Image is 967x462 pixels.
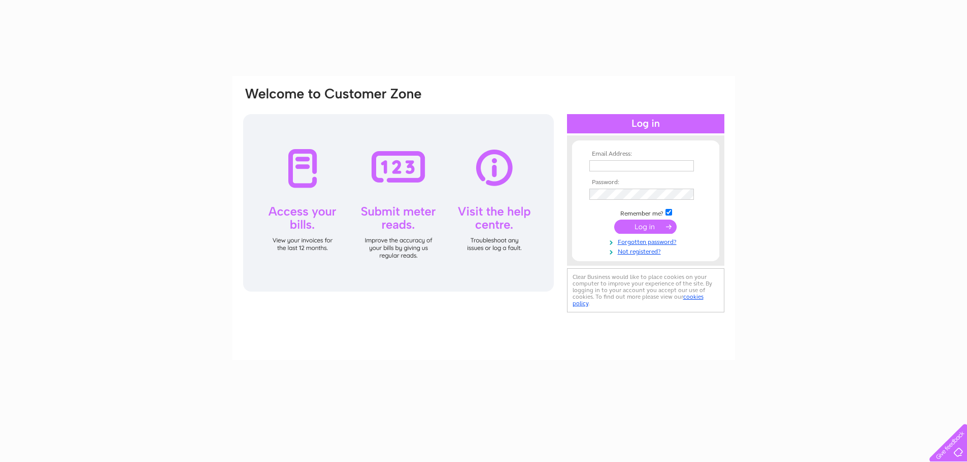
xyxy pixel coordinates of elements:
a: Not registered? [589,246,705,256]
input: Submit [614,220,677,234]
a: Forgotten password? [589,236,705,246]
th: Email Address: [587,151,705,158]
div: Clear Business would like to place cookies on your computer to improve your experience of the sit... [567,268,724,312]
th: Password: [587,179,705,186]
a: cookies policy [573,293,704,307]
td: Remember me? [587,207,705,218]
